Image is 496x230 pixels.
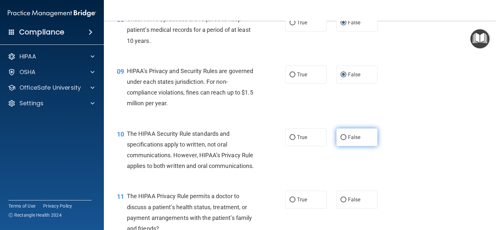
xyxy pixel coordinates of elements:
p: OSHA [19,68,36,76]
input: True [290,198,295,202]
input: False [341,72,346,77]
span: HIPAA’s Privacy and Security Rules are governed under each states jurisdiction. For non-complianc... [127,68,254,107]
h4: Compliance [19,28,64,37]
span: The HIPAA Security Rule standards and specifications apply to written, not oral communications. H... [127,130,254,170]
span: False [348,19,361,26]
input: False [341,20,346,25]
span: 09 [117,68,124,75]
a: Privacy Policy [43,203,72,209]
a: OfficeSafe University [8,84,94,92]
img: PMB logo [8,7,96,20]
span: Under HIPAA, practices are required to keep patient’s medical records for a period of at least 10... [127,16,251,44]
span: False [348,197,361,203]
input: False [341,198,346,202]
a: HIPAA [8,53,94,60]
a: Terms of Use [8,203,35,209]
button: Open Resource Center [470,29,490,48]
span: True [297,197,307,203]
a: OSHA [8,68,94,76]
input: False [341,135,346,140]
span: 11 [117,193,124,200]
span: 10 [117,130,124,138]
input: True [290,20,295,25]
input: True [290,72,295,77]
span: False [348,134,361,140]
a: Settings [8,99,94,107]
iframe: Drift Widget Chat Controller [384,195,488,220]
span: True [297,134,307,140]
span: True [297,71,307,78]
span: True [297,19,307,26]
span: Ⓒ Rectangle Health 2024 [8,212,62,218]
p: OfficeSafe University [19,84,81,92]
span: False [348,71,361,78]
p: HIPAA [19,53,36,60]
p: Settings [19,99,43,107]
input: True [290,135,295,140]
